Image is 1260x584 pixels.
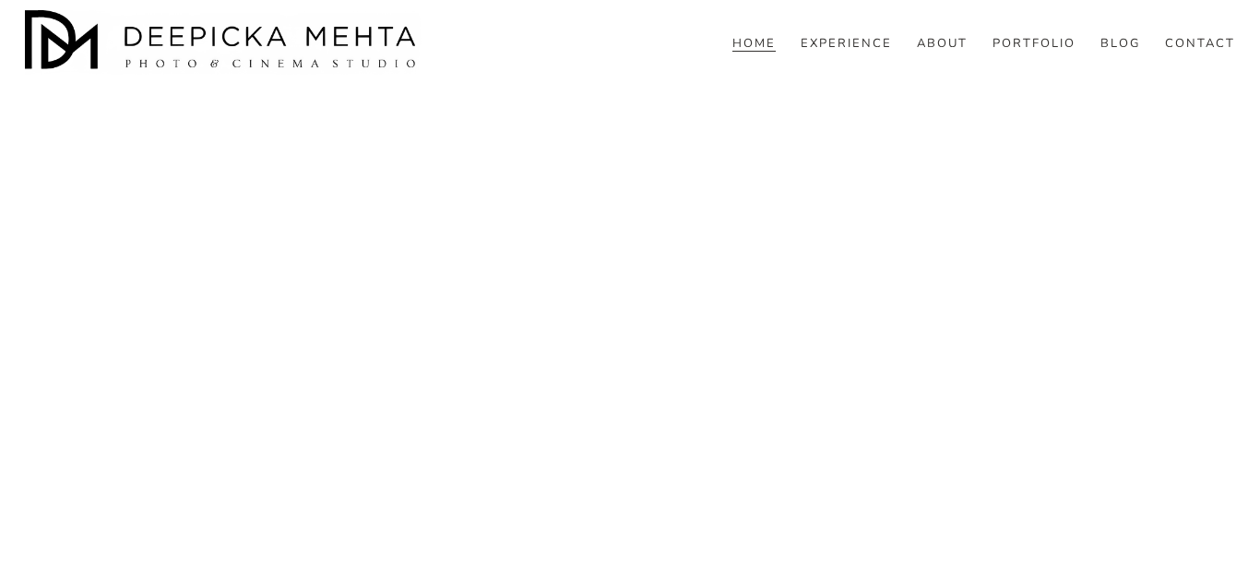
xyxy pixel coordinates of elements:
[1100,37,1140,52] span: BLOG
[732,36,776,53] a: HOME
[993,36,1076,53] a: PORTFOLIO
[25,10,422,75] img: Austin Wedding Photographer - Deepicka Mehta Photography &amp; Cinematography
[1165,36,1235,53] a: CONTACT
[801,36,892,53] a: EXPERIENCE
[1100,36,1140,53] a: folder dropdown
[917,36,968,53] a: ABOUT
